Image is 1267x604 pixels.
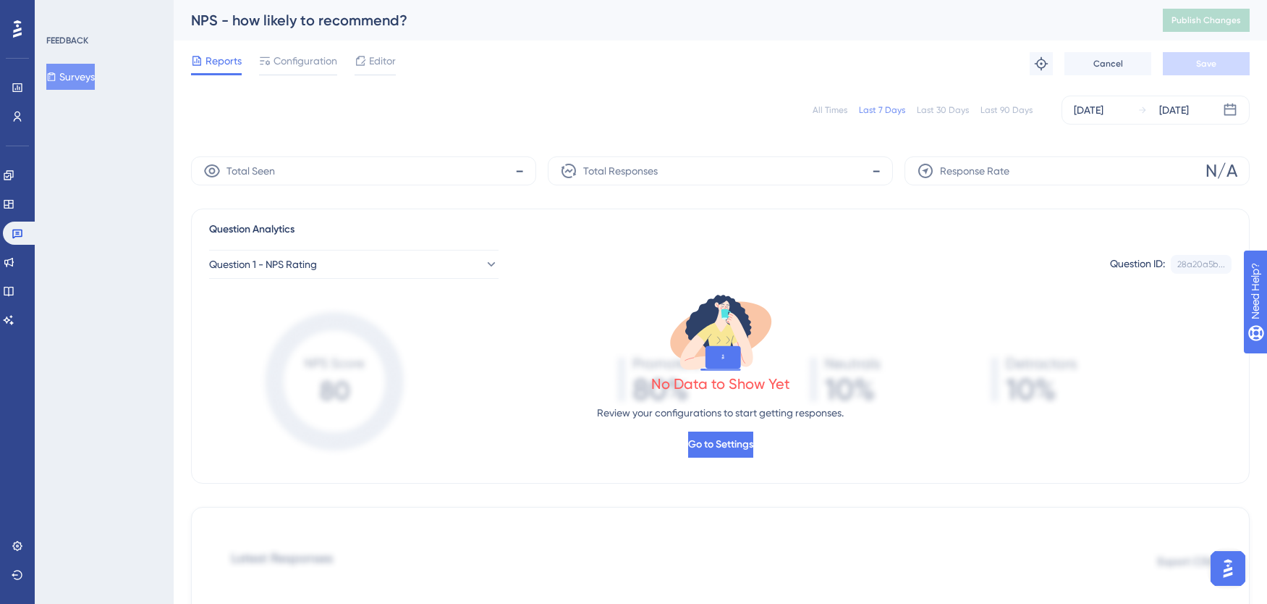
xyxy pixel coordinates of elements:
div: Last 7 Days [859,104,905,116]
div: 28a20a5b... [1177,259,1225,270]
span: Total Responses [583,162,658,180]
span: - [872,159,881,183]
button: Go to Settings [688,432,753,458]
div: Question ID: [1110,255,1165,274]
span: Response Rate [940,162,1009,180]
div: [DATE] [1074,101,1103,119]
button: Publish Changes [1163,9,1250,32]
div: Last 30 Days [917,104,969,116]
iframe: UserGuiding AI Assistant Launcher [1206,547,1250,590]
span: Go to Settings [688,436,753,453]
div: [DATE] [1159,101,1189,119]
span: Publish Changes [1171,14,1241,26]
button: Question 1 - NPS Rating [209,250,499,279]
button: Surveys [46,64,95,90]
span: Question Analytics [209,221,294,238]
span: N/A [1205,159,1237,183]
span: Configuration [274,52,337,70]
div: NPS - how likely to recommend? [191,10,1127,30]
div: Last 90 Days [980,104,1033,116]
span: - [515,159,524,183]
div: FEEDBACK [46,35,88,46]
button: Cancel [1064,52,1151,75]
span: Save [1196,58,1216,70]
span: Cancel [1093,58,1123,70]
span: Editor [369,52,396,70]
div: All Times [813,104,847,116]
span: Reports [205,52,242,70]
span: Total Seen [226,162,275,180]
span: Question 1 - NPS Rating [209,256,317,273]
div: No Data to Show Yet [651,374,790,394]
span: Need Help? [34,4,90,21]
p: Review your configurations to start getting responses. [597,404,844,421]
button: Save [1163,52,1250,75]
